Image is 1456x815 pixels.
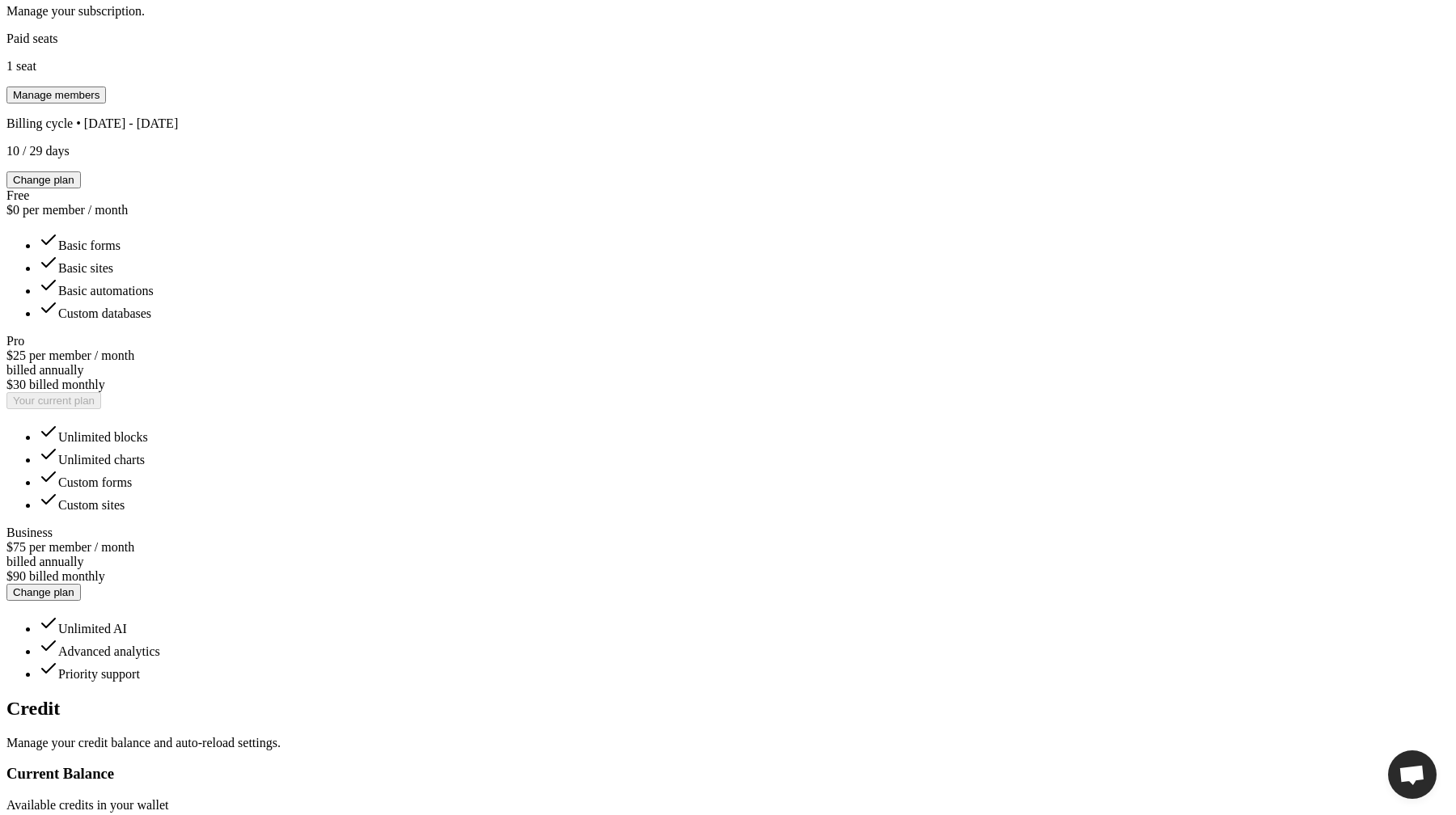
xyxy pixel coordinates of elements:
[58,498,125,512] span: Custom sites
[6,4,1450,19] p: Manage your subscription.
[6,59,1450,74] p: 1 seat
[6,584,81,601] button: Change plan
[6,765,1450,783] h3: Current Balance
[6,540,1450,555] div: $75 per member / month
[6,32,1450,46] p: Paid seats
[6,188,1450,203] div: Free
[6,736,1450,750] p: Manage your credit balance and auto-reload settings.
[58,284,154,298] span: Basic automations
[6,569,1450,584] div: $90 billed monthly
[6,363,1450,378] div: billed annually
[6,348,1450,363] div: $25 per member / month
[6,698,1450,720] h2: Credit
[6,116,1450,131] p: Billing cycle • [DATE] - [DATE]
[6,334,1450,348] div: Pro
[58,239,121,252] span: Basic forms
[58,622,127,636] span: Unlimited AI
[58,475,132,489] span: Custom forms
[6,555,1450,569] div: billed annually
[58,644,160,658] span: Advanced analytics
[58,306,151,320] span: Custom databases
[6,378,1450,392] div: $30 billed monthly
[58,261,113,275] span: Basic sites
[58,667,140,681] span: Priority support
[6,798,1450,813] p: Available credits in your wallet
[6,203,1450,217] div: $0 per member / month
[6,392,101,409] button: Your current plan
[6,171,81,188] button: Change plan
[1388,750,1437,799] div: Open chat
[6,526,1450,540] div: Business
[58,430,148,444] span: Unlimited blocks
[6,87,106,103] button: Manage members
[6,144,1450,158] p: 10 / 29 days
[58,453,145,467] span: Unlimited charts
